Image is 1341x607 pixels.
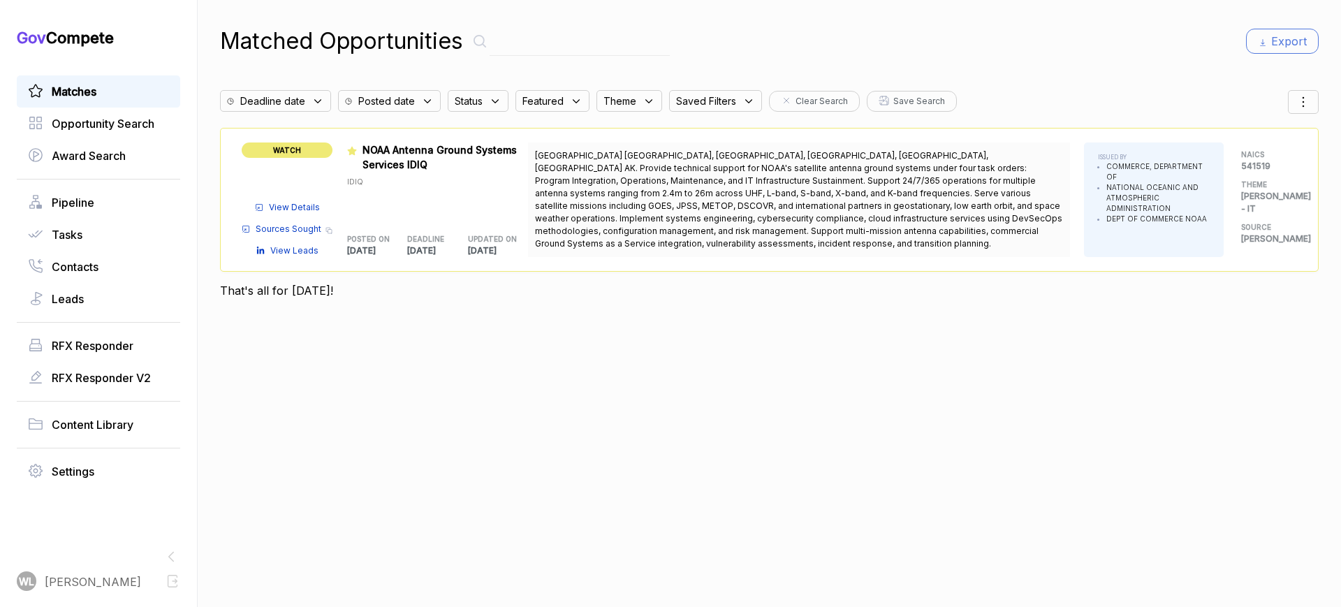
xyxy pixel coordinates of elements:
span: Saved Filters [676,94,736,108]
span: [GEOGRAPHIC_DATA] [GEOGRAPHIC_DATA], [GEOGRAPHIC_DATA], [GEOGRAPHIC_DATA], [GEOGRAPHIC_DATA], [GE... [535,150,1062,249]
span: Save Search [893,95,945,108]
a: Settings [28,463,169,480]
span: Deadline date [240,94,305,108]
h5: DEADLINE [407,234,446,244]
a: Award Search [28,147,169,164]
a: Matches [28,83,169,100]
span: Content Library [52,416,133,433]
h5: THEME [1241,180,1297,190]
p: [PERSON_NAME] - IT [1241,190,1297,215]
a: Tasks [28,226,169,243]
span: RFX Responder [52,337,133,354]
span: WATCH [242,142,332,158]
p: [PERSON_NAME] [1241,233,1297,245]
button: Export [1246,29,1319,54]
span: Settings [52,463,94,480]
p: [DATE] [468,244,529,257]
span: Award Search [52,147,126,164]
p: That's all for [DATE]! [220,282,1319,299]
span: Clear Search [796,95,848,108]
span: View Leads [270,244,318,257]
p: [DATE] [407,244,468,257]
a: Content Library [28,416,169,433]
a: RFX Responder [28,337,169,354]
span: Featured [522,94,564,108]
span: [PERSON_NAME] [45,573,141,590]
li: DEPT OF COMMERCE NOAA [1106,214,1210,224]
li: COMMERCE, DEPARTMENT OF [1106,161,1210,182]
span: Leads [52,291,84,307]
span: Tasks [52,226,82,243]
a: Pipeline [28,194,169,211]
span: Opportunity Search [52,115,154,132]
span: Sources Sought [256,223,321,235]
span: RFX Responder V2 [52,370,151,386]
h5: POSTED ON [347,234,386,244]
a: Sources Sought [242,223,321,235]
button: Save Search [867,91,957,112]
span: NOAA Antenna Ground Systems Services IDIQ [362,144,517,170]
span: Posted date [358,94,415,108]
h5: NAICS [1241,149,1297,160]
h5: SOURCE [1241,222,1297,233]
span: WL [19,574,34,589]
li: NATIONAL OCEANIC AND ATMOSPHERIC ADMINISTRATION [1106,182,1210,214]
h5: ISSUED BY [1098,153,1210,161]
span: Contacts [52,258,98,275]
h5: UPDATED ON [468,234,506,244]
p: 541519 [1241,160,1297,173]
h1: Compete [17,28,180,47]
a: RFX Responder V2 [28,370,169,386]
span: IDIQ [347,177,363,186]
span: Gov [17,29,46,47]
a: Opportunity Search [28,115,169,132]
span: Status [455,94,483,108]
span: Pipeline [52,194,94,211]
p: [DATE] [347,244,408,257]
h1: Matched Opportunities [220,24,463,58]
span: Theme [603,94,636,108]
span: View Details [269,201,320,214]
a: Leads [28,291,169,307]
span: Matches [52,83,96,100]
a: Contacts [28,258,169,275]
button: Clear Search [769,91,860,112]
